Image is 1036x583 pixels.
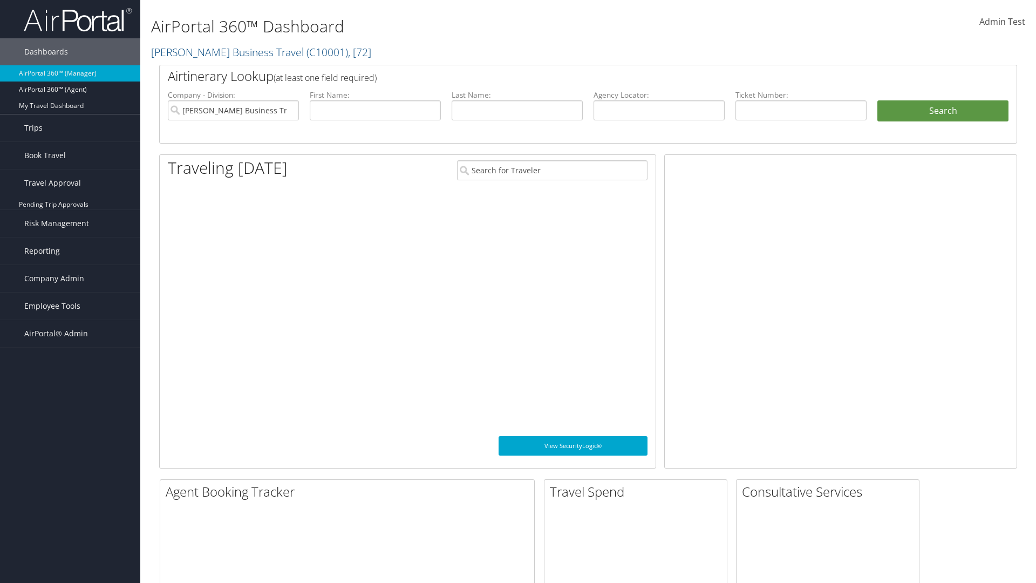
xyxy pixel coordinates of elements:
[168,67,937,85] h2: Airtinerary Lookup
[274,72,377,84] span: (at least one field required)
[24,320,88,347] span: AirPortal® Admin
[457,160,647,180] input: Search for Traveler
[24,238,60,265] span: Reporting
[151,15,734,38] h1: AirPortal 360™ Dashboard
[594,90,725,100] label: Agency Locator:
[877,100,1008,122] button: Search
[166,483,534,501] h2: Agent Booking Tracker
[550,483,727,501] h2: Travel Spend
[742,483,919,501] h2: Consultative Services
[735,90,867,100] label: Ticket Number:
[306,45,348,59] span: ( C10001 )
[24,114,43,141] span: Trips
[151,45,371,59] a: [PERSON_NAME] Business Travel
[24,170,81,196] span: Travel Approval
[348,45,371,59] span: , [ 72 ]
[168,157,288,179] h1: Traveling [DATE]
[452,90,583,100] label: Last Name:
[24,210,89,237] span: Risk Management
[499,436,647,456] a: View SecurityLogic®
[24,293,80,320] span: Employee Tools
[310,90,441,100] label: First Name:
[24,7,132,32] img: airportal-logo.png
[979,5,1025,39] a: Admin Test
[24,265,84,292] span: Company Admin
[168,90,299,100] label: Company - Division:
[24,142,66,169] span: Book Travel
[979,16,1025,28] span: Admin Test
[24,38,68,65] span: Dashboards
